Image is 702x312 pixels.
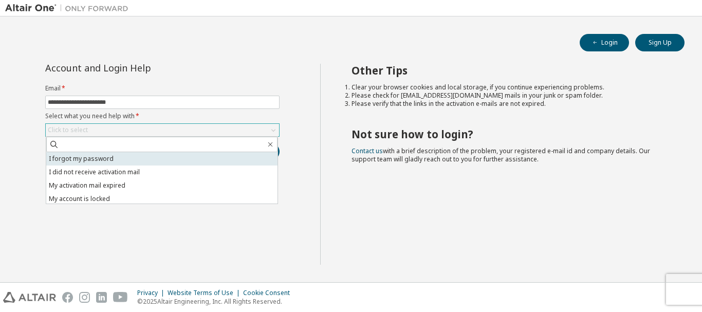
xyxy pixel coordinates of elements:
h2: Not sure how to login? [352,127,667,141]
label: Select what you need help with [45,112,280,120]
img: linkedin.svg [96,292,107,303]
div: Privacy [137,289,168,297]
div: Website Terms of Use [168,289,243,297]
h2: Other Tips [352,64,667,77]
div: Click to select [46,124,279,136]
p: © 2025 Altair Engineering, Inc. All Rights Reserved. [137,297,296,306]
img: Altair One [5,3,134,13]
button: Login [580,34,629,51]
label: Email [45,84,280,93]
img: altair_logo.svg [3,292,56,303]
li: Clear your browser cookies and local storage, if you continue experiencing problems. [352,83,667,91]
img: youtube.svg [113,292,128,303]
div: Account and Login Help [45,64,233,72]
div: Click to select [48,126,88,134]
img: instagram.svg [79,292,90,303]
a: Contact us [352,146,383,155]
li: Please verify that the links in the activation e-mails are not expired. [352,100,667,108]
li: Please check for [EMAIL_ADDRESS][DOMAIN_NAME] mails in your junk or spam folder. [352,91,667,100]
li: I forgot my password [46,152,278,166]
span: with a brief description of the problem, your registered e-mail id and company details. Our suppo... [352,146,650,163]
button: Sign Up [635,34,685,51]
div: Cookie Consent [243,289,296,297]
img: facebook.svg [62,292,73,303]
